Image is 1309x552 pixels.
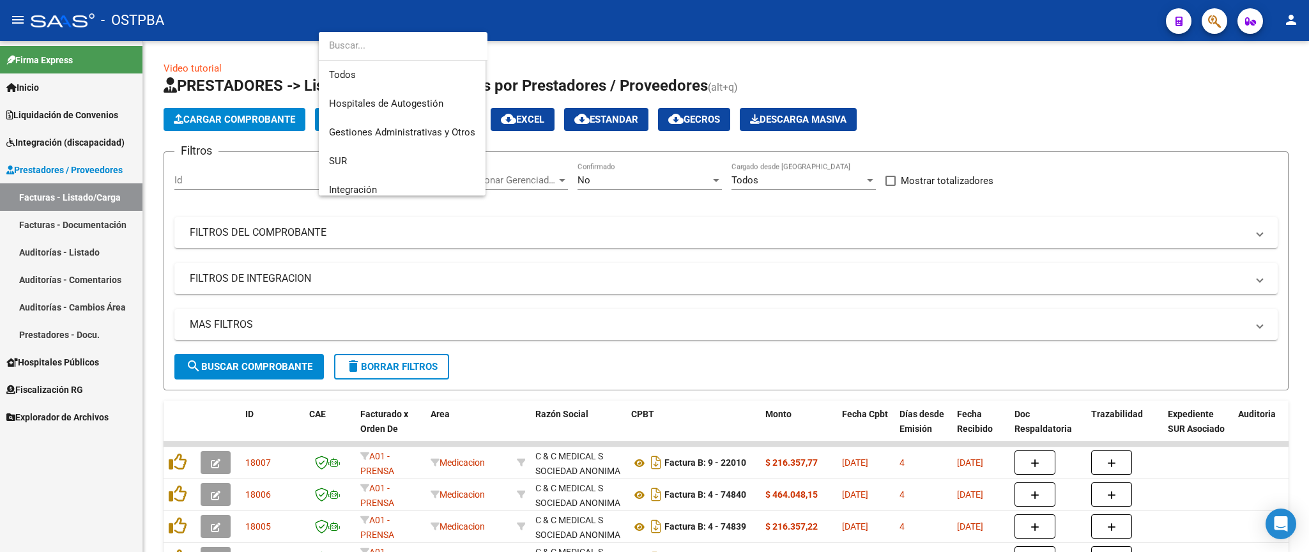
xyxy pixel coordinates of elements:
[329,184,377,195] span: Integración
[329,61,475,89] span: Todos
[319,31,487,60] input: dropdown search
[329,98,443,109] span: Hospitales de Autogestión
[329,155,347,167] span: SUR
[1266,509,1296,539] div: Open Intercom Messenger
[329,126,475,138] span: Gestiones Administrativas y Otros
